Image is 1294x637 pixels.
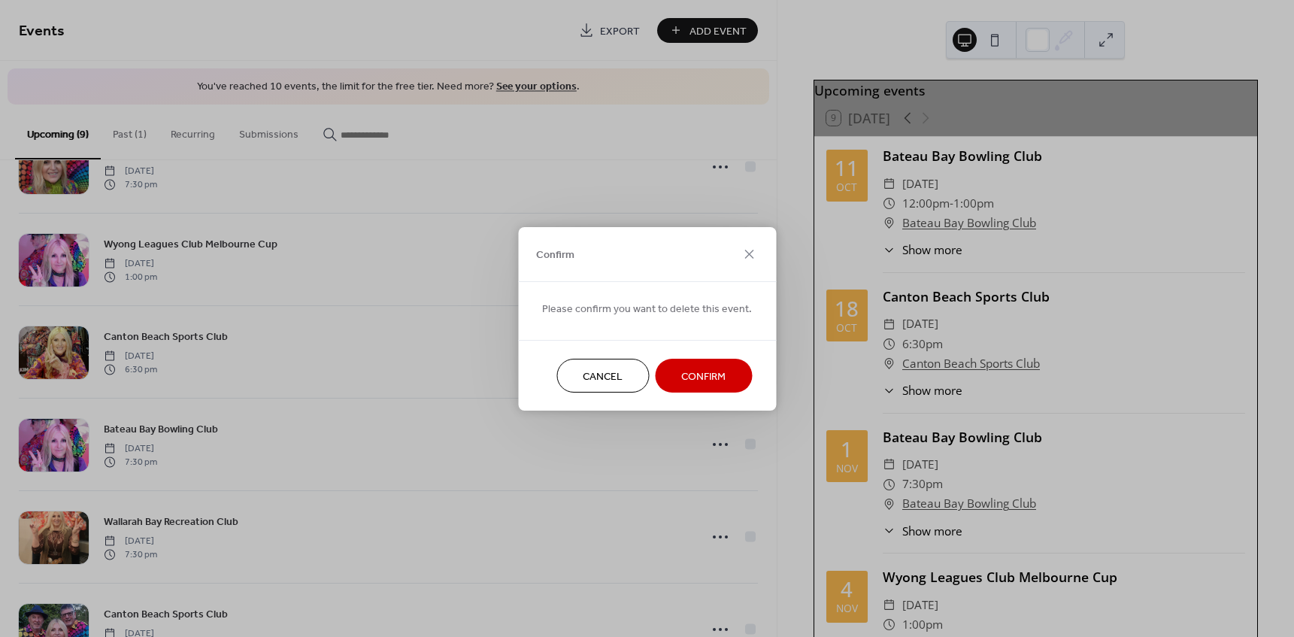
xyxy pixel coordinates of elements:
span: Cancel [583,369,623,384]
span: Confirm [536,247,574,263]
button: Cancel [556,359,649,393]
span: Confirm [681,369,726,384]
button: Confirm [655,359,752,393]
span: Please confirm you want to delete this event. [542,301,752,317]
